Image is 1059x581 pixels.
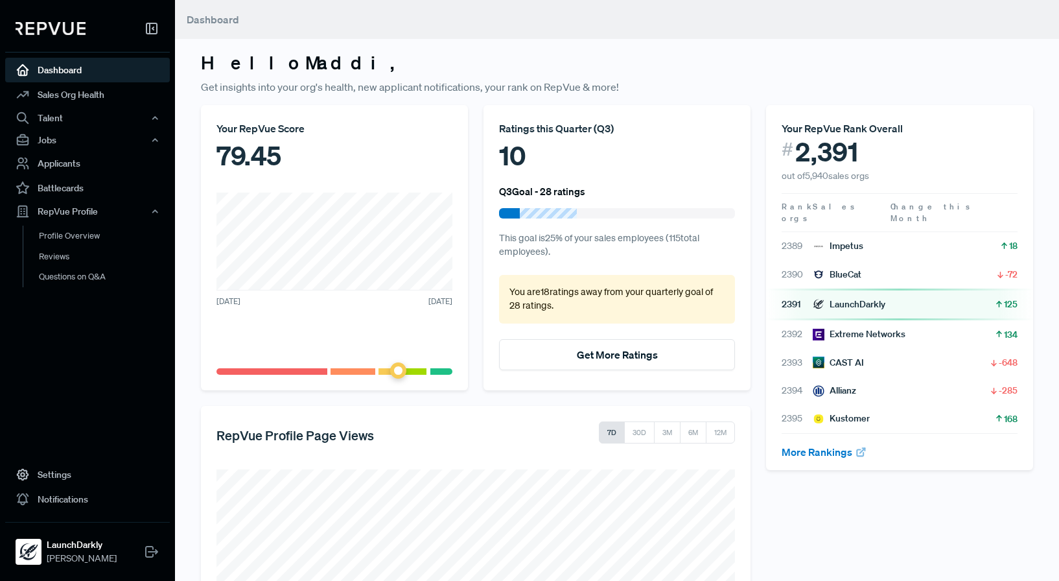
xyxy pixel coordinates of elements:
span: Sales orgs [782,201,857,224]
div: Kustomer [813,412,870,425]
span: [DATE] [428,296,452,307]
span: 134 [1004,328,1018,341]
button: 7D [599,421,625,444]
span: 2395 [782,412,813,425]
span: 2392 [782,327,813,341]
div: Allianz [813,384,856,397]
img: BlueCat [813,268,824,280]
img: Kustomer [813,413,824,425]
span: Change this Month [890,201,972,224]
button: Talent [5,107,170,129]
span: 2,391 [795,136,858,167]
img: LaunchDarkly [18,541,39,562]
img: LaunchDarkly [813,298,824,310]
button: Get More Ratings [499,339,735,370]
a: Sales Org Health [5,82,170,107]
h3: Hello Maddi , [201,52,1033,74]
div: Ratings this Quarter ( Q3 ) [499,121,735,136]
a: Dashboard [5,58,170,82]
span: # [782,136,793,163]
span: 2389 [782,239,813,253]
span: 18 [1009,239,1018,252]
span: [PERSON_NAME] [47,552,117,565]
span: Rank [782,201,813,213]
span: 168 [1004,412,1018,425]
div: Extreme Networks [813,327,905,341]
strong: LaunchDarkly [47,538,117,552]
div: 10 [499,136,735,175]
a: Settings [5,462,170,487]
a: Reviews [23,246,187,267]
a: Applicants [5,151,170,176]
span: 2390 [782,268,813,281]
img: Extreme Networks [813,329,824,340]
a: Battlecards [5,176,170,200]
span: Your RepVue Rank Overall [782,122,903,135]
span: 2391 [782,298,813,311]
button: Jobs [5,129,170,151]
span: out of 5,940 sales orgs [782,170,869,182]
a: Notifications [5,487,170,512]
span: -285 [999,384,1018,397]
h5: RepVue Profile Page Views [216,427,374,443]
div: Impetus [813,239,863,253]
div: BlueCat [813,268,861,281]
h6: Q3 Goal - 28 ratings [499,185,585,197]
span: [DATE] [216,296,240,307]
img: RepVue [16,22,86,35]
p: Get insights into your org's health, new applicant notifications, your rank on RepVue & more! [201,79,1033,95]
button: 6M [680,421,706,444]
span: -72 [1005,268,1018,281]
button: 3M [654,421,681,444]
p: You are 18 ratings away from your quarterly goal of 28 ratings . [509,285,725,313]
button: 30D [624,421,655,444]
a: Questions on Q&A [23,267,187,287]
img: CAST AI [813,357,824,368]
div: CAST AI [813,356,864,370]
span: 2393 [782,356,813,370]
button: RepVue Profile [5,200,170,222]
p: This goal is 25 % of your sales employees ( 115 total employees). [499,231,735,259]
div: 79.45 [216,136,452,175]
a: Profile Overview [23,226,187,246]
span: Dashboard [187,13,239,26]
a: LaunchDarklyLaunchDarkly[PERSON_NAME] [5,522,170,571]
span: -648 [999,356,1018,369]
span: 125 [1004,298,1018,311]
span: 2394 [782,384,813,397]
img: Impetus [813,241,824,252]
div: LaunchDarkly [813,298,885,311]
a: More Rankings [782,445,867,458]
div: Your RepVue Score [216,121,452,136]
img: Allianz [813,385,824,397]
button: 12M [706,421,735,444]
